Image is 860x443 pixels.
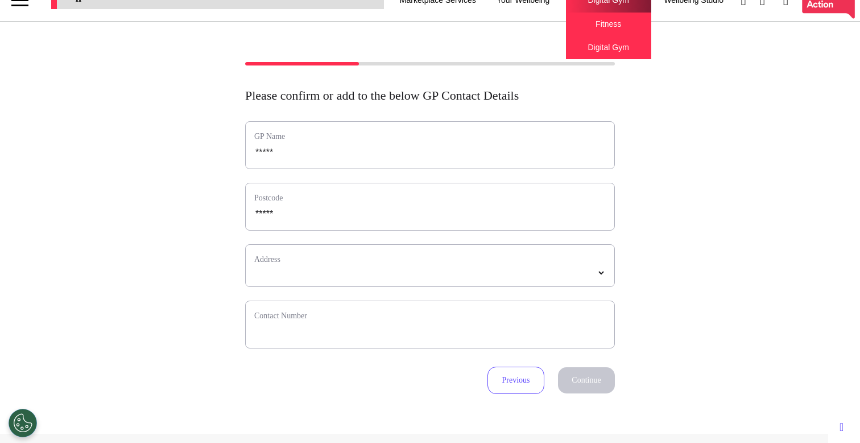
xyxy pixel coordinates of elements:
[254,192,606,204] label: Postcode
[9,409,37,437] button: Open Preferences
[254,130,606,142] label: GP Name
[245,88,615,103] h2: Please confirm or add to the below GP Contact Details
[558,367,615,393] button: Continue
[566,36,651,59] div: Digital Gym
[487,367,544,394] button: Previous
[254,253,606,265] label: Address
[566,13,651,36] div: Fitness
[254,310,606,322] label: Contact Number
